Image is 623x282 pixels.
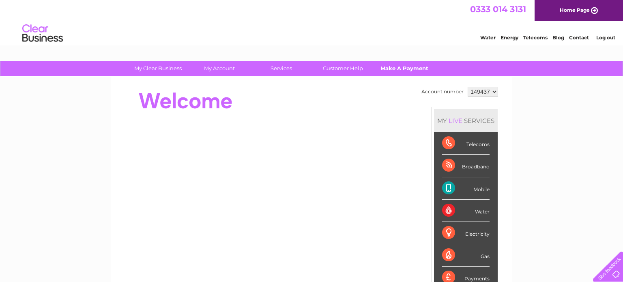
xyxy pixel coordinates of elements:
[442,200,490,222] div: Water
[523,34,548,41] a: Telecoms
[434,109,498,132] div: MY SERVICES
[309,61,376,76] a: Customer Help
[442,177,490,200] div: Mobile
[480,34,496,41] a: Water
[447,117,464,125] div: LIVE
[442,222,490,244] div: Electricity
[186,61,253,76] a: My Account
[248,61,315,76] a: Services
[470,4,526,14] a: 0333 014 3131
[22,21,63,46] img: logo.png
[596,34,615,41] a: Log out
[501,34,518,41] a: Energy
[442,244,490,267] div: Gas
[125,61,191,76] a: My Clear Business
[442,155,490,177] div: Broadband
[569,34,589,41] a: Contact
[419,85,466,99] td: Account number
[371,61,438,76] a: Make A Payment
[120,4,504,39] div: Clear Business is a trading name of Verastar Limited (registered in [GEOGRAPHIC_DATA] No. 3667643...
[552,34,564,41] a: Blog
[442,132,490,155] div: Telecoms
